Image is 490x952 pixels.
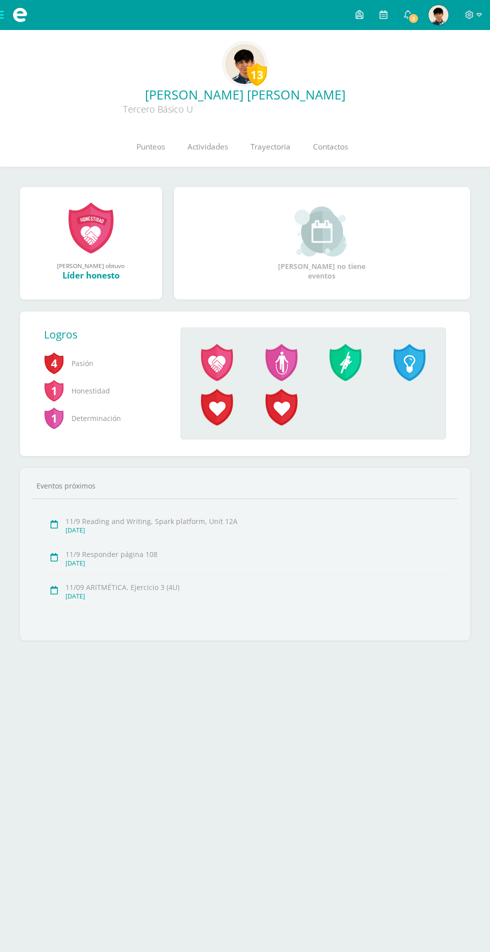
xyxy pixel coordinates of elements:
[239,127,301,167] a: Trayectoria
[294,206,349,256] img: event_small.png
[30,261,152,269] div: [PERSON_NAME] obtuvo
[125,127,176,167] a: Punteos
[65,559,447,567] div: [DATE]
[301,127,359,167] a: Contactos
[187,141,228,152] span: Actividades
[65,526,447,534] div: [DATE]
[65,549,447,559] div: 11/9 Responder página 108
[44,351,64,374] span: 4
[272,206,372,280] div: [PERSON_NAME] no tiene eventos
[44,404,164,432] span: Determinación
[313,141,348,152] span: Contactos
[408,13,419,24] span: 2
[44,379,64,402] span: 1
[8,103,308,115] div: Tercero Básico U
[65,592,447,600] div: [DATE]
[30,269,152,281] div: Líder honesto
[250,141,290,152] span: Trayectoria
[428,5,448,25] img: f76073ca312b03dd87f23b6b364bf11e.png
[44,349,164,377] span: Pasión
[65,516,447,526] div: 11/9 Reading and Writing, Spark platform, Unit 12A
[65,582,447,592] div: 11/09 ARITMÉTICA. Ejercicio 3 (4U)
[8,86,482,103] a: [PERSON_NAME] [PERSON_NAME]
[44,406,64,429] span: 1
[225,44,265,84] img: f8efb56c4dccdd8a2bf15b3a20387d91.png
[136,141,165,152] span: Punteos
[44,377,164,404] span: Honestidad
[176,127,239,167] a: Actividades
[32,481,457,490] div: Eventos próximos
[44,327,172,341] div: Logros
[247,63,267,86] div: 13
